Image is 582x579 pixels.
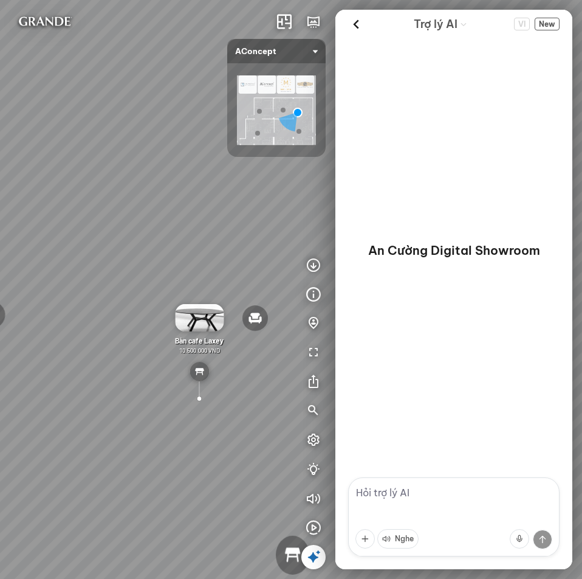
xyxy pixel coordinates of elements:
[514,18,530,30] span: VI
[414,15,467,33] div: AI Guide options
[414,16,457,33] span: Trợ lý AI
[368,242,540,259] p: An Cường Digital Showroom
[179,347,220,354] span: 10.500.000 VND
[10,10,80,34] img: logo
[175,336,224,345] span: Bàn cafe Laxey
[235,39,318,63] span: AConcept
[175,304,224,331] img: B_n_cafe_Laxey_4XGWNAEYRY6G.gif
[377,529,419,549] button: Nghe
[306,287,321,302] img: Type_info_outli_YK9N9T9KD66.svg
[514,18,530,30] button: Change language
[190,362,209,381] img: table_YREKD739JCN6.svg
[535,18,560,30] button: New Chat
[535,18,560,30] span: New
[237,75,316,145] img: AConcept_CTMHTJT2R6E4.png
